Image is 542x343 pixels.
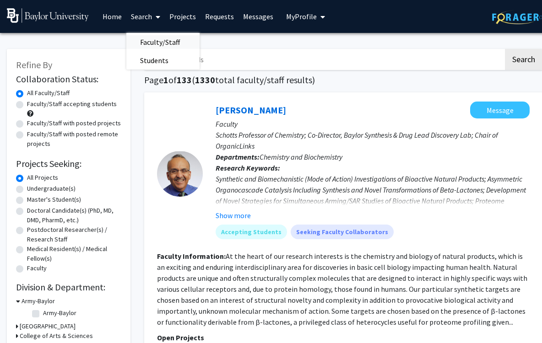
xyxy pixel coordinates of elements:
input: Search Keywords [144,49,504,70]
label: Faculty/Staff with posted projects [27,118,121,128]
label: All Projects [27,173,58,182]
a: [PERSON_NAME] [216,104,286,116]
label: Faculty [27,263,47,273]
span: Students [126,51,182,70]
span: 1 [163,74,168,86]
label: Postdoctoral Researcher(s) / Research Staff [27,225,121,244]
a: Home [98,0,126,32]
span: 1330 [195,74,215,86]
b: Departments: [216,152,260,161]
label: Army-Baylor [43,308,76,318]
fg-read-more: At the heart of our research interests is the chemistry and biology of natural products, which is... [157,252,527,327]
label: All Faculty/Staff [27,88,70,98]
label: Medical Resident(s) / Medical Fellow(s) [27,244,121,263]
p: Schotts Professor of Chemistry; Co-Director, Baylor Synthesis & Drug Lead Discovery Lab; Chair of... [216,129,530,151]
a: Messages [238,0,278,32]
span: Chemistry and Biochemistry [260,152,342,161]
label: Undergraduate(s) [27,184,76,193]
a: Requests [201,0,238,32]
a: Projects [165,0,201,32]
h2: Division & Department: [16,282,121,293]
h3: College of Arts & Sciences [20,331,93,341]
label: Master's Student(s) [27,195,81,204]
span: Refine By [16,59,52,70]
button: Show more [216,210,251,221]
p: Open Projects [157,332,530,343]
b: Faculty Information: [157,252,226,261]
span: 133 [177,74,192,86]
button: Message Daniel Romo [470,102,530,118]
div: Synthetic and Biomechanistic (Mode of Action) Investigations of Bioactive Natural Products; Asymm... [216,173,530,217]
h3: Army-Baylor [22,296,55,306]
p: Faculty [216,118,530,129]
span: Faculty/Staff [126,33,194,51]
a: Students [126,54,200,67]
label: Doctoral Candidate(s) (PhD, MD, DMD, PharmD, etc.) [27,206,121,225]
a: Faculty/Staff [126,35,200,49]
img: Baylor University Logo [7,8,89,23]
label: Faculty/Staff with posted remote projects [27,129,121,149]
h2: Collaboration Status: [16,74,121,85]
iframe: Chat [7,302,39,336]
span: My Profile [286,12,317,21]
label: Faculty/Staff accepting students [27,99,117,109]
mat-chip: Accepting Students [216,225,287,239]
mat-chip: Seeking Faculty Collaborators [291,225,394,239]
h2: Projects Seeking: [16,158,121,169]
h3: [GEOGRAPHIC_DATA] [20,322,76,331]
b: Research Keywords: [216,163,280,172]
a: Search [126,0,165,32]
